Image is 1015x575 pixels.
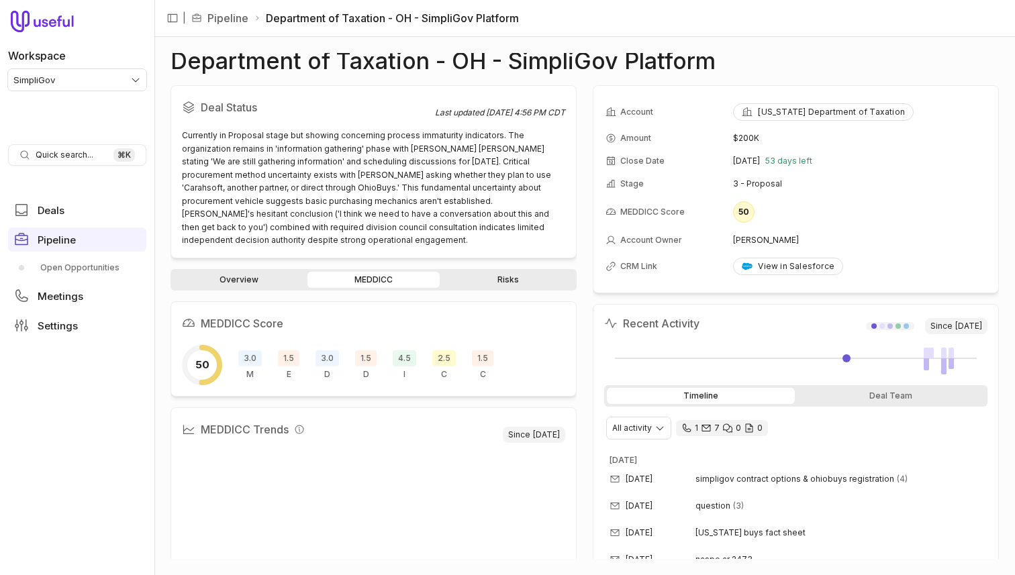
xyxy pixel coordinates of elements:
a: Open Opportunities [8,257,146,278]
span: Since [503,427,565,443]
li: Department of Taxation - OH - SimpliGov Platform [254,10,519,26]
time: [DATE] [533,429,560,440]
span: 3.0 [316,350,339,366]
a: Overview [173,272,305,288]
span: simpligov contract options & ohiobuys registration [695,474,894,484]
button: Collapse sidebar [162,8,183,28]
kbd: ⌘ K [113,148,135,162]
span: Stage [620,178,644,189]
span: MEDDICC Score [620,207,685,217]
div: Competition [472,350,493,380]
div: Timeline [607,388,795,404]
div: Deal Team [797,388,985,404]
td: [PERSON_NAME] [733,229,986,251]
span: naspo ar 2473 [695,554,753,565]
div: Decision Process [355,350,377,380]
a: Risks [442,272,574,288]
time: [DATE] [626,527,652,538]
label: Workspace [8,48,66,64]
h2: MEDDICC Trends [182,419,503,440]
div: Champion [432,350,456,380]
div: 1 call and 7 email threads [676,420,768,436]
h1: Department of Taxation - OH - SimpliGov Platform [171,53,716,69]
div: Economic Buyer [278,350,299,380]
span: 4 emails in thread [897,474,908,484]
div: Overall MEDDICC score [182,345,222,385]
span: 53 days left [765,156,812,166]
span: 50 [195,357,209,373]
div: [US_STATE] Department of Taxation [742,107,905,117]
span: Account [620,107,653,117]
span: Account Owner [620,235,682,246]
span: Amount [620,133,651,144]
span: 2.5 [432,350,456,366]
span: 4.5 [393,350,416,366]
div: Last updated [435,107,565,118]
a: Pipeline [207,10,248,26]
div: View in Salesforce [742,261,834,272]
a: MEDDICC [307,272,439,288]
time: [DATE] [626,554,652,565]
span: C [480,369,486,380]
div: Indicate Pain [393,350,416,380]
a: Meetings [8,284,146,308]
span: I [403,369,405,380]
time: [DATE] [610,455,637,465]
a: Deals [8,198,146,222]
time: [DATE] [626,501,652,511]
span: D [324,369,330,380]
span: D [363,369,369,380]
div: Metrics [238,350,262,380]
span: 3.0 [238,350,262,366]
span: 1.5 [472,350,493,366]
a: Settings [8,313,146,337]
div: Currently in Proposal stage but showing concerning process immaturity indicators. The organizatio... [182,129,565,247]
time: [DATE] 4:56 PM CDT [486,107,565,117]
span: question [695,501,730,511]
time: [DATE] [626,474,652,484]
span: Quick search... [36,150,93,160]
div: Decision Criteria [316,350,339,380]
h2: Recent Activity [604,315,699,331]
span: Close Date [620,156,665,166]
span: 1.5 [355,350,377,366]
a: Pipeline [8,227,146,252]
span: CRM Link [620,261,657,272]
td: 3 - Proposal [733,173,986,195]
div: 50 [733,201,755,223]
span: E [287,369,291,380]
span: [US_STATE] buys fact sheet [695,527,806,538]
h2: Deal Status [182,97,435,118]
td: $200K [733,127,986,149]
button: [US_STATE] Department of Taxation [733,103,914,121]
span: Deals [38,205,64,215]
div: Pipeline submenu [8,257,146,278]
span: Pipeline [38,235,76,245]
span: Since [925,318,987,334]
span: Settings [38,321,78,331]
time: [DATE] [733,156,760,166]
span: C [441,369,447,380]
span: M [246,369,254,380]
h2: MEDDICC Score [182,313,565,334]
span: | [183,10,186,26]
span: Meetings [38,291,83,301]
time: [DATE] [955,321,982,331]
a: View in Salesforce [733,258,843,275]
span: 1.5 [278,350,299,366]
span: 3 emails in thread [733,501,744,511]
